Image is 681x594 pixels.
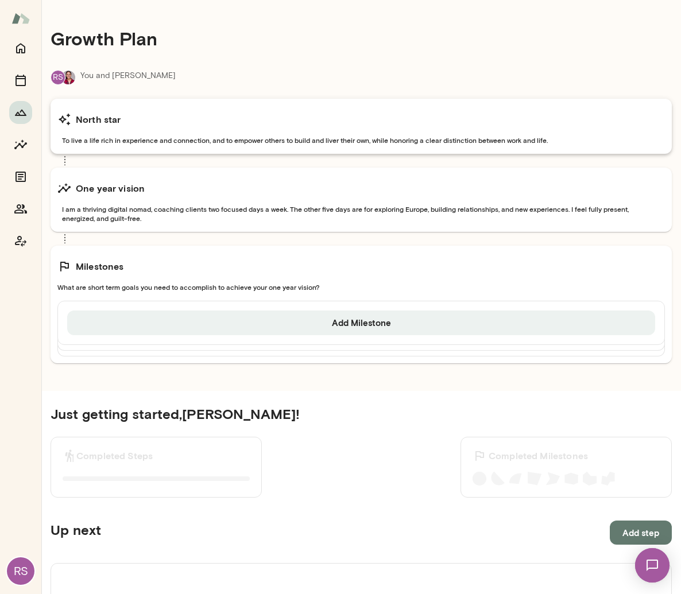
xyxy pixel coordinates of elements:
[76,181,145,195] h6: One year vision
[51,70,65,85] div: RS
[9,197,32,220] button: Members
[80,70,176,85] p: You and [PERSON_NAME]
[7,557,34,585] div: RS
[9,101,32,124] button: Growth Plan
[9,69,32,92] button: Sessions
[76,112,121,126] h6: North star
[51,405,672,423] h5: Just getting started, [PERSON_NAME] !
[9,230,32,253] button: Coach app
[51,521,101,545] h5: Up next
[76,449,153,463] h6: Completed Steps
[76,259,124,273] h6: Milestones
[51,168,672,232] button: One year visionI am a thriving digital nomad, coaching clients two focused days a week. The other...
[51,28,672,49] h4: Growth Plan
[57,301,665,344] div: Add Milestone
[11,7,30,29] img: Mento
[9,133,32,156] button: Insights
[57,204,665,223] span: I am a thriving digital nomad, coaching clients two focused days a week. The other five days are ...
[51,99,672,154] button: North starTo live a life rich in experience and connection, and to empower others to build and li...
[9,37,32,60] button: Home
[67,310,655,335] button: Add Milestone
[57,282,665,292] span: What are short term goals you need to accomplish to achieve your one year vision?
[489,449,588,463] h6: Completed Milestones
[61,71,75,84] img: Siddhi Sundar
[9,165,32,188] button: Documents
[610,521,672,545] button: Add step
[57,135,665,145] span: To live a life rich in experience and connection, and to empower others to build and liver their ...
